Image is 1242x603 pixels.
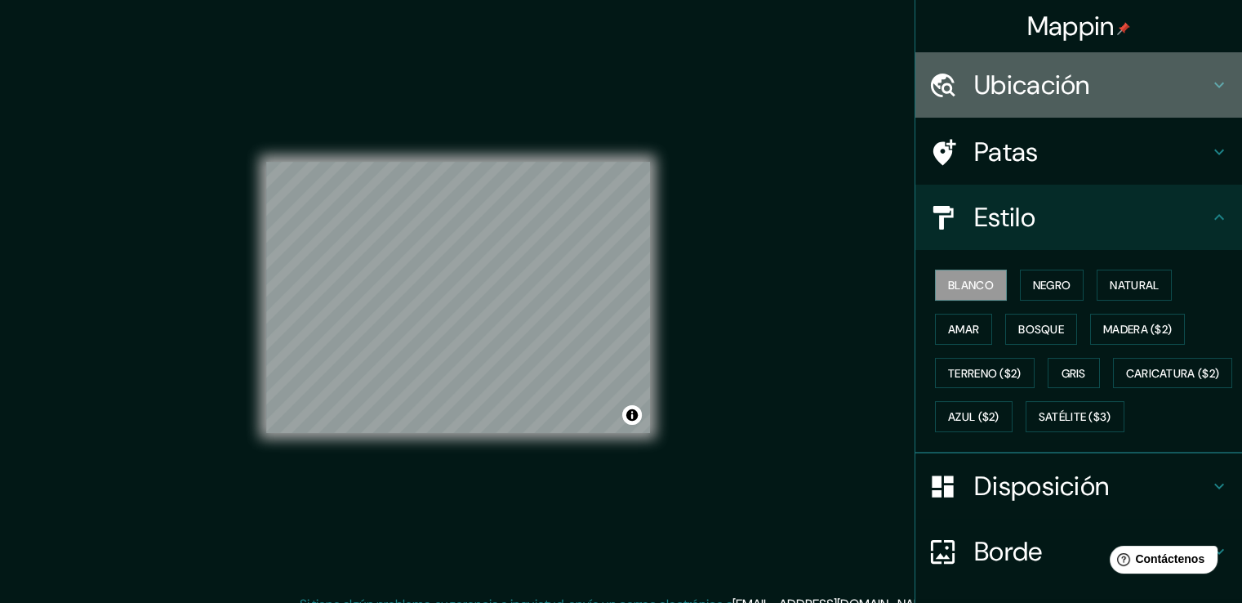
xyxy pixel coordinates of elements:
font: Ubicación [974,68,1090,102]
div: Ubicación [915,52,1242,118]
button: Amar [935,314,992,345]
font: Natural [1110,278,1159,293]
button: Terreno ($2) [935,358,1035,389]
font: Mappin [1027,9,1115,43]
font: Azul ($2) [948,410,999,425]
font: Disposición [974,469,1109,503]
font: Gris [1062,366,1086,381]
img: pin-icon.png [1117,22,1130,35]
font: Estilo [974,200,1035,234]
font: Caricatura ($2) [1126,366,1220,381]
canvas: Mapa [266,162,650,433]
font: Patas [974,135,1039,169]
button: Madera ($2) [1090,314,1185,345]
div: Borde [915,519,1242,584]
font: Blanco [948,278,994,293]
button: Blanco [935,270,1007,301]
font: Borde [974,534,1043,569]
button: Activar o desactivar atribución [622,405,642,425]
button: Gris [1048,358,1100,389]
font: Terreno ($2) [948,366,1022,381]
button: Azul ($2) [935,401,1013,432]
font: Madera ($2) [1103,322,1172,337]
font: Negro [1033,278,1071,293]
iframe: Lanzador de widgets de ayuda [1097,539,1224,585]
div: Estilo [915,185,1242,250]
button: Satélite ($3) [1026,401,1124,432]
div: Disposición [915,453,1242,519]
button: Natural [1097,270,1172,301]
font: Amar [948,322,979,337]
button: Negro [1020,270,1084,301]
button: Caricatura ($2) [1113,358,1233,389]
font: Satélite ($3) [1039,410,1111,425]
div: Patas [915,119,1242,185]
button: Bosque [1005,314,1077,345]
font: Bosque [1018,322,1064,337]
